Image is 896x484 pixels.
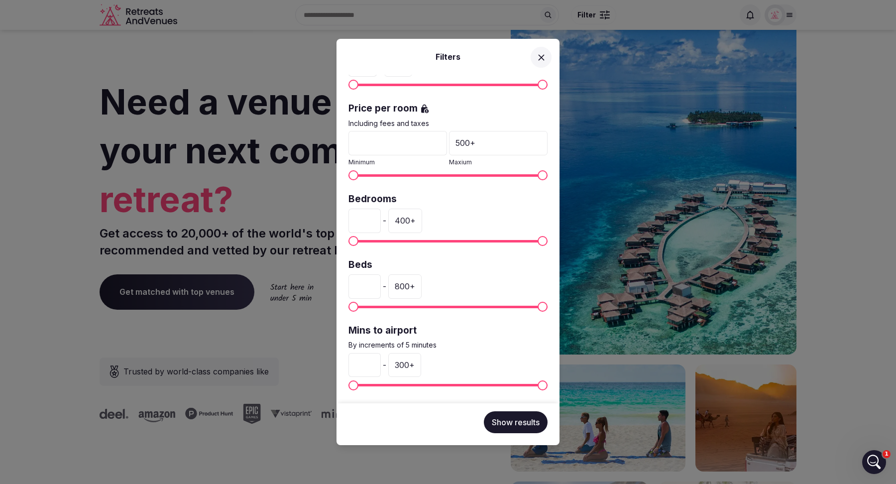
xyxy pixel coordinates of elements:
span: Minimum [348,302,358,312]
label: Price per room [348,102,548,116]
span: Minimum [348,380,358,390]
div: 300 + [388,353,421,377]
div: 800 + [388,274,422,298]
span: Maximum [538,236,548,246]
div: 500 + [449,131,548,155]
span: - [383,280,386,292]
span: Maximum [538,170,548,180]
span: Minimum [348,170,358,180]
span: Maximum [538,380,548,390]
span: Maxium [449,158,472,166]
label: Mins to airport [348,324,548,338]
span: Maximum [538,302,548,312]
span: Minimum [348,158,375,166]
div: 400 + [388,209,422,233]
h2: Filters [348,51,548,63]
button: Show results [484,411,548,433]
p: By increments of 5 minutes [348,340,548,350]
span: Minimum [348,80,358,90]
label: Beds [348,258,548,272]
span: Minimum [348,236,358,246]
iframe: Intercom live chat [862,450,886,474]
label: Bedrooms [348,193,548,206]
span: - [383,215,386,227]
span: - [383,359,386,371]
span: Maximum [538,80,548,90]
p: Including fees and taxes [348,119,548,128]
span: 1 [883,450,891,458]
